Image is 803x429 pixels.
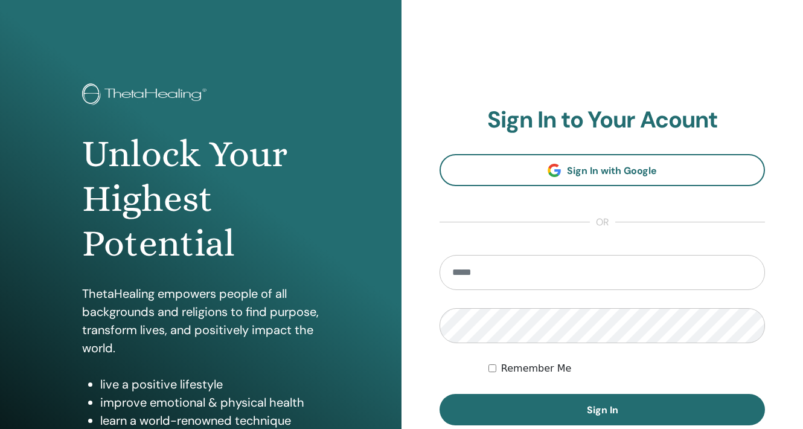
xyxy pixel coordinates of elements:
span: Sign In [587,404,618,416]
li: live a positive lifestyle [100,375,319,393]
button: Sign In [440,394,765,425]
div: Keep me authenticated indefinitely or until I manually logout [488,361,765,376]
span: Sign In with Google [567,164,657,177]
label: Remember Me [501,361,572,376]
span: or [590,215,615,230]
p: ThetaHealing empowers people of all backgrounds and religions to find purpose, transform lives, a... [82,285,319,357]
h1: Unlock Your Highest Potential [82,132,319,266]
li: improve emotional & physical health [100,393,319,411]
a: Sign In with Google [440,154,765,186]
h2: Sign In to Your Acount [440,106,765,134]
